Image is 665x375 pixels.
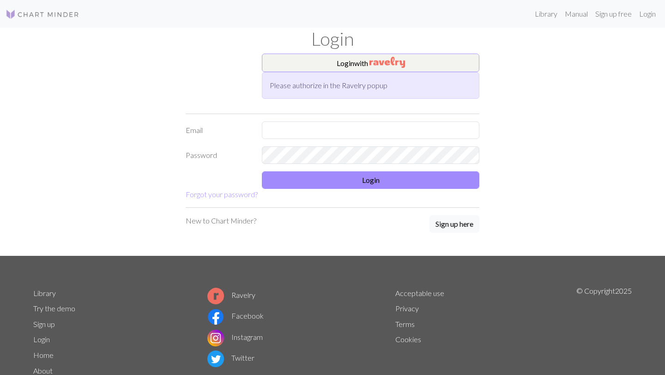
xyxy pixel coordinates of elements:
a: Terms [395,320,415,328]
img: Logo [6,9,79,20]
a: Login [635,5,659,23]
a: Ravelry [207,290,255,299]
button: Loginwith [262,54,479,72]
a: Acceptable use [395,289,444,297]
a: Library [531,5,561,23]
a: Cookies [395,335,421,344]
a: Sign up [33,320,55,328]
a: About [33,366,53,375]
a: Try the demo [33,304,75,313]
h1: Login [28,28,637,50]
a: Library [33,289,56,297]
a: Sign up free [592,5,635,23]
a: Privacy [395,304,419,313]
button: Sign up here [429,215,479,233]
label: Email [180,121,256,139]
a: Facebook [207,311,264,320]
a: Twitter [207,353,254,362]
button: Login [262,171,479,189]
img: Twitter logo [207,351,224,367]
img: Ravelry [369,57,405,68]
a: Instagram [207,333,263,341]
label: Password [180,146,256,164]
img: Facebook logo [207,308,224,325]
a: Login [33,335,50,344]
a: Home [33,351,54,359]
a: Forgot your password? [186,190,258,199]
img: Ravelry logo [207,288,224,304]
a: Manual [561,5,592,23]
div: Please authorize in the Ravelry popup [262,72,479,99]
img: Instagram logo [207,330,224,346]
a: Sign up here [429,215,479,234]
p: New to Chart Minder? [186,215,256,226]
